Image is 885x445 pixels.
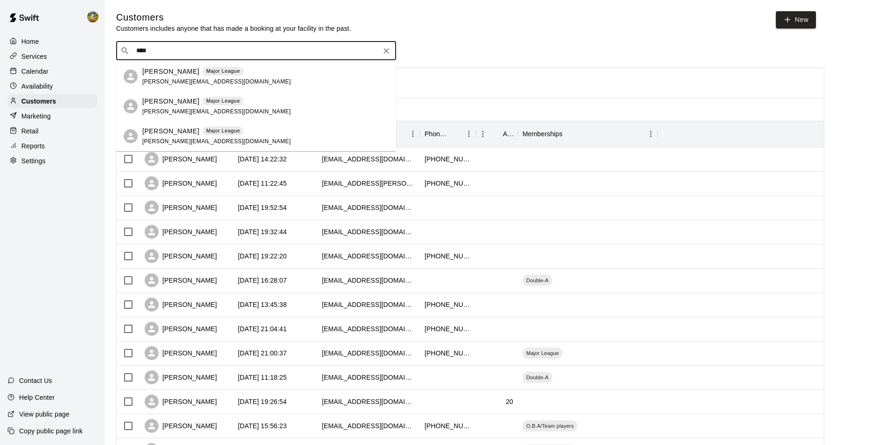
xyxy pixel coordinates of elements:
[7,35,98,49] a: Home
[124,129,138,143] div: Frank Vacante
[145,273,217,287] div: [PERSON_NAME]
[21,141,45,151] p: Reports
[506,397,513,406] div: 20
[142,138,291,145] span: [PERSON_NAME][EMAIL_ADDRESS][DOMAIN_NAME]
[85,7,105,26] div: Jhonny Montoya
[21,67,49,76] p: Calendar
[145,298,217,312] div: [PERSON_NAME]
[7,64,98,78] a: Calendar
[7,109,98,123] a: Marketing
[116,42,396,60] div: Search customers by name or email
[523,420,578,431] div: O.B.A/Team players
[7,124,98,138] a: Retail
[523,348,563,359] div: Major League
[420,121,476,147] div: Phone Number
[523,374,552,381] span: Double-A
[322,179,415,188] div: abby.a.thielen@gmail.com
[476,127,490,141] button: Menu
[87,11,98,22] img: Jhonny Montoya
[518,121,658,147] div: Memberships
[206,97,240,105] p: Major League
[7,94,98,108] a: Customers
[644,127,658,141] button: Menu
[21,97,56,106] p: Customers
[476,121,518,147] div: Age
[145,346,217,360] div: [PERSON_NAME]
[116,24,351,33] p: Customers includes anyone that has made a booking at your facility in the past.
[19,426,83,436] p: Copy public page link
[322,324,415,334] div: jnash@normangeeisd.org
[124,70,138,83] div: Amy Vacante
[116,11,351,24] h5: Customers
[523,275,552,286] div: Double-A
[380,44,393,57] button: Clear
[322,348,415,358] div: lyzellerobinson@gmail.com
[142,67,199,76] p: [PERSON_NAME]
[7,139,98,153] a: Reports
[238,300,287,309] div: 2025-08-04 13:45:38
[206,67,240,75] p: Major League
[238,227,287,236] div: 2025-08-05 19:32:44
[145,201,217,215] div: [PERSON_NAME]
[322,227,415,236] div: nashco3@outlook.com
[523,121,563,147] div: Memberships
[425,324,471,334] div: +15122871490
[425,300,471,309] div: +19796352048
[462,127,476,141] button: Menu
[142,108,291,115] span: [PERSON_NAME][EMAIL_ADDRESS][DOMAIN_NAME]
[322,154,415,164] div: chwilson93@yahoo.com
[523,277,552,284] span: Double-A
[124,99,138,113] div: Frank Vacante
[7,49,98,63] a: Services
[523,349,563,357] span: Major League
[142,78,291,85] span: [PERSON_NAME][EMAIL_ADDRESS][DOMAIN_NAME]
[238,348,287,358] div: 2025-08-03 21:00:37
[523,372,552,383] div: Double-A
[425,154,471,164] div: +15126296700
[19,376,52,385] p: Contact Us
[322,203,415,212] div: khvann40@gmail.com
[21,82,53,91] p: Availability
[425,179,471,188] div: +19792196649
[145,370,217,384] div: [PERSON_NAME]
[322,397,415,406] div: jefritorres96@gmail.com
[19,410,70,419] p: View public page
[238,276,287,285] div: 2025-08-04 16:28:07
[145,225,217,239] div: [PERSON_NAME]
[406,127,420,141] button: Menu
[238,251,287,261] div: 2025-08-05 19:22:20
[145,322,217,336] div: [PERSON_NAME]
[142,97,199,106] p: [PERSON_NAME]
[21,111,51,121] p: Marketing
[322,251,415,261] div: kreverett87@gmail.com
[21,37,39,46] p: Home
[449,127,462,140] button: Sort
[145,176,217,190] div: [PERSON_NAME]
[322,421,415,431] div: rickymantey@gmail.com
[238,373,287,382] div: 2025-08-02 11:18:25
[503,121,513,147] div: Age
[238,324,287,334] div: 2025-08-03 21:04:41
[7,79,98,93] a: Availability
[523,422,578,430] span: O.B.A/Team players
[425,251,471,261] div: +17134098624
[206,127,240,135] p: Major League
[145,152,217,166] div: [PERSON_NAME]
[322,300,415,309] div: bivianj@yahoo.com
[776,11,816,28] a: New
[142,126,199,136] p: [PERSON_NAME]
[563,127,576,140] button: Sort
[322,276,415,285] div: ylanoaj@gmail.com
[490,127,503,140] button: Sort
[322,373,415,382] div: matt@hamiltonhomestx.com
[317,121,420,147] div: Email
[238,397,287,406] div: 2025-07-30 19:26:54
